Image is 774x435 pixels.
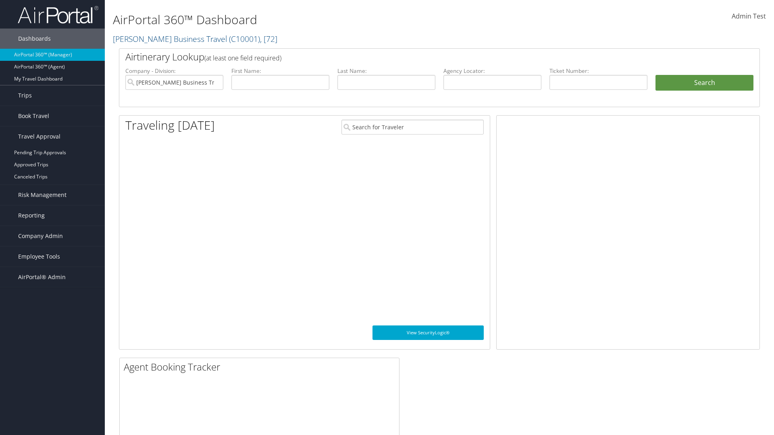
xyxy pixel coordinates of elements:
a: Admin Test [732,4,766,29]
img: airportal-logo.png [18,5,98,24]
span: , [ 72 ] [260,33,277,44]
button: Search [655,75,753,91]
span: Book Travel [18,106,49,126]
a: [PERSON_NAME] Business Travel [113,33,277,44]
h1: Traveling [DATE] [125,117,215,134]
span: Dashboards [18,29,51,49]
span: Reporting [18,205,45,226]
span: AirPortal® Admin [18,267,66,287]
label: Agency Locator: [443,67,541,75]
span: Trips [18,85,32,106]
span: Company Admin [18,226,63,246]
input: Search for Traveler [341,120,484,135]
span: Employee Tools [18,246,60,267]
label: Ticket Number: [549,67,647,75]
h2: Agent Booking Tracker [124,360,399,374]
span: ( C10001 ) [229,33,260,44]
span: Risk Management [18,185,67,205]
label: Company - Division: [125,67,223,75]
a: View SecurityLogic® [372,325,484,340]
span: (at least one field required) [204,54,281,62]
label: First Name: [231,67,329,75]
label: Last Name: [337,67,435,75]
h2: Airtinerary Lookup [125,50,700,64]
span: Travel Approval [18,126,60,147]
h1: AirPortal 360™ Dashboard [113,11,548,28]
span: Admin Test [732,12,766,21]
